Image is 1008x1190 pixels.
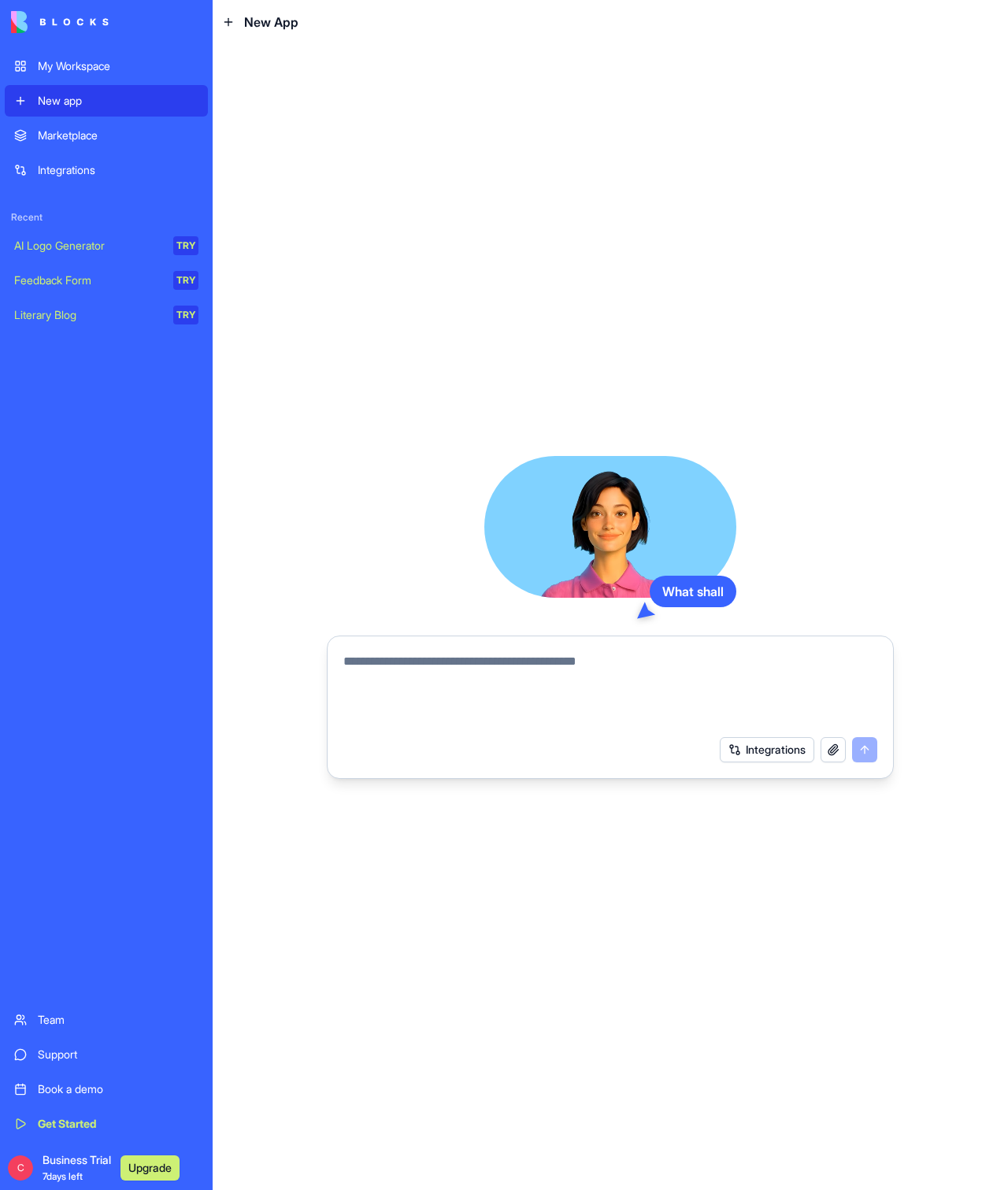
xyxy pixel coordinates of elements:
div: Feedback Form [14,272,162,288]
div: Integrations [38,162,198,178]
span: 7 days left [43,1170,83,1182]
span: New App [244,13,298,32]
div: TRY [173,271,198,290]
button: Upgrade [120,1155,180,1181]
div: Book a demo [38,1081,198,1097]
a: AI Logo GeneratorTRY [5,230,208,261]
div: My Workspace [38,58,198,74]
div: TRY [173,306,198,324]
div: What shall [650,576,736,607]
div: Support [38,1047,198,1062]
img: logo [11,11,109,33]
a: New app [5,85,208,117]
div: TRY [173,236,198,255]
a: Marketplace [5,120,208,151]
a: My Workspace [5,50,208,82]
a: Integrations [5,154,208,186]
a: Support [5,1039,208,1070]
span: C [8,1155,33,1181]
button: Integrations [720,737,814,762]
div: Literary Blog [14,307,162,323]
div: Team [38,1012,198,1028]
div: New app [38,93,198,109]
div: AI Logo Generator [14,238,162,254]
span: Business Trial [43,1152,111,1184]
a: Team [5,1004,208,1036]
a: Book a demo [5,1073,208,1105]
div: Get Started [38,1116,198,1132]
a: Literary BlogTRY [5,299,208,331]
a: Get Started [5,1108,208,1140]
span: Recent [5,211,208,224]
a: Feedback FormTRY [5,265,208,296]
div: Marketplace [38,128,198,143]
